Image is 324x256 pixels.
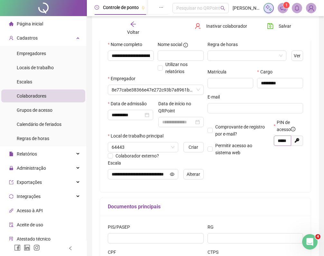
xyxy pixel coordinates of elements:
span: user-delete [195,23,201,29]
span: bell [294,5,300,11]
label: E-mail [208,93,224,100]
span: 8e77cabe38366e47e272c93b7a8961b0efe5a07d0fd866a6a12c6ffe88400d1c [112,85,200,95]
span: user-add [9,36,14,40]
span: Acesso à API [17,208,43,213]
span: Exportações [17,180,42,185]
span: Criar [189,144,198,151]
span: left [68,246,73,251]
span: Escalas [17,79,32,84]
button: Inativar colaborador [190,21,252,31]
span: Ver [294,52,301,59]
span: Página inicial [17,21,43,26]
span: clock-circle [95,5,99,10]
span: api [9,208,14,213]
span: Colaboradores [17,93,46,99]
span: PIN de acesso [277,119,299,133]
span: Nome social [158,41,182,48]
span: Relatórios [17,151,37,156]
span: Atestado técnico [17,236,51,242]
span: pushpin [141,6,145,10]
span: instagram [33,244,40,251]
span: Empregadores [17,51,46,56]
span: Comprovante de registro por e-mail? [215,124,265,137]
span: solution [9,237,14,241]
span: export [9,180,14,185]
label: RG [208,223,218,231]
label: Data de admissão [108,100,151,107]
span: info-circle [183,43,188,47]
span: facebook [14,244,21,251]
span: arrow-left [130,21,136,27]
span: Alterar [187,171,200,178]
span: 1 [285,3,288,7]
button: Salvar [262,21,296,31]
span: audit [9,223,14,227]
span: Utilizar nos relatórios [165,62,188,74]
button: Ver [292,51,303,61]
h5: Documentos principais [108,203,303,211]
label: Local de trabalho principal [108,132,168,139]
span: 4 [315,234,320,239]
span: Colaborador externo? [116,153,159,158]
label: Escala [108,159,125,166]
span: Regras de horas [17,136,49,141]
span: file [9,152,14,156]
span: search [220,6,225,11]
span: Salvar [279,23,291,30]
span: ellipsis [159,5,163,10]
img: sparkle-icon.fc2bf0ac1784a2077858766a79e2daf3.svg [265,5,272,12]
span: notification [280,5,286,11]
iframe: Intercom live chat [302,234,318,250]
span: Voltar [127,30,139,35]
span: Locais de trabalho [17,65,54,70]
span: Controle de ponto [103,5,139,10]
label: Nome completo [108,41,146,48]
span: lock [9,166,14,170]
label: Data de início no QRPoint [158,100,204,114]
label: PIS/PASEP [108,223,134,231]
span: home [9,22,14,26]
span: Calendário de feriados [17,122,61,127]
span: linkedin [24,244,30,251]
span: Permitir acesso ao sistema web [215,143,252,155]
span: Aceite de uso [17,222,43,227]
span: Grupos de acesso [17,108,52,113]
label: CPF [108,249,120,256]
span: 64443 [112,142,174,152]
img: 67889 [306,3,316,13]
label: Matrícula [208,68,231,75]
button: Criar [183,142,203,152]
sup: 1 [283,2,290,8]
span: Cadastros [17,35,38,41]
span: Inativar colaborador [206,23,247,30]
button: Alterar [183,169,203,179]
span: Administração [17,166,46,171]
span: [PERSON_NAME] SOLUCOES EM FOLHA [233,5,260,12]
span: eye [170,172,174,176]
span: save [267,23,273,29]
label: CTPS [208,249,223,256]
label: Regra de horas [208,41,242,48]
label: Empregador [108,75,140,82]
span: sync [9,194,14,199]
span: Integrações [17,194,41,199]
label: Cargo [257,68,276,75]
span: info-circle [291,127,295,131]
